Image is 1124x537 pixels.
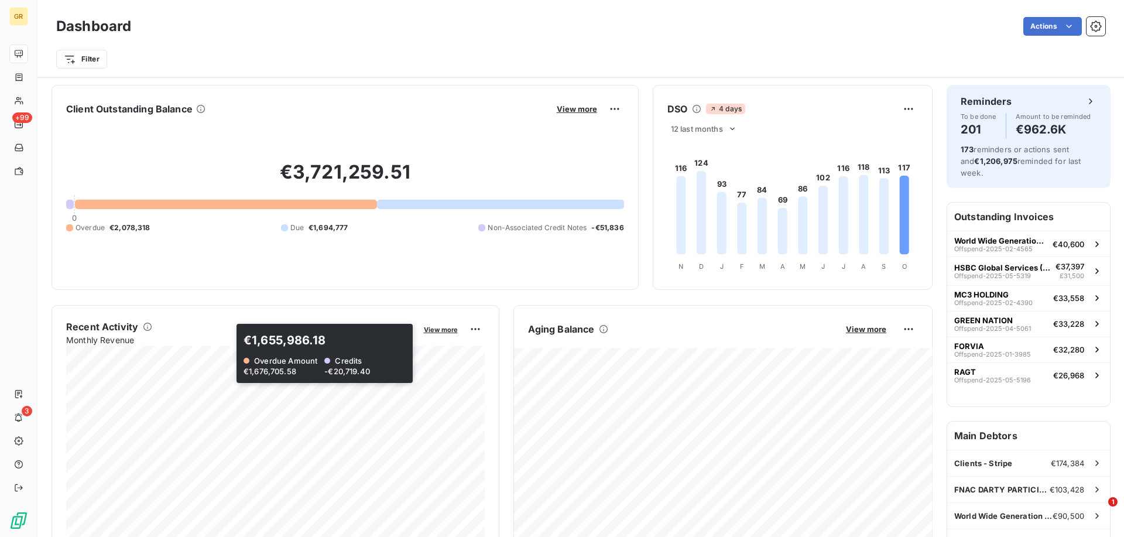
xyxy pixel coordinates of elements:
[954,485,1050,494] span: FNAC DARTY PARTICIPATIONS ET SERVICES
[1060,271,1084,281] span: £31,500
[1108,497,1118,507] span: 1
[947,203,1110,231] h6: Outstanding Invoices
[947,362,1110,388] button: RAGTOffspend-2025-05-5196€26,968
[56,50,107,69] button: Filter
[22,406,32,416] span: 3
[954,290,1009,299] span: MC3 HOLDING
[553,104,601,114] button: View more
[1053,345,1084,354] span: €32,280
[947,311,1110,337] button: GREEN NATIONOffspend-2025-04-5061€33,228
[947,256,1110,285] button: HSBC Global Services (UK) LimitedOffspend-2025-05-5319€37,397£31,500
[800,262,806,271] tspan: M
[947,285,1110,311] button: MC3 HOLDINGOffspend-2025-02-4390€33,558
[9,511,28,530] img: Logo LeanPay
[1084,497,1112,525] iframe: Intercom live chat
[528,322,595,336] h6: Aging Balance
[1051,459,1084,468] span: €174,384
[954,341,984,351] span: FORVIA
[954,236,1048,245] span: World Wide Generation LTD
[954,263,1051,272] span: HSBC Global Services (UK) Limited
[954,245,1033,252] span: Offspend-2025-02-4565
[954,377,1031,384] span: Offspend-2025-05-5196
[846,324,886,334] span: View more
[882,262,886,271] tspan: S
[290,223,304,233] span: Due
[1056,262,1084,271] span: €37,397
[1053,293,1084,303] span: €33,558
[947,422,1110,450] h6: Main Debtors
[961,145,974,154] span: 173
[1053,319,1084,329] span: €33,228
[821,262,825,271] tspan: J
[954,316,1013,325] span: GREEN NATION
[1053,371,1084,380] span: €26,968
[739,262,743,271] tspan: F
[667,102,687,116] h6: DSO
[591,223,623,233] span: -€51,836
[66,160,624,196] h2: €3,721,259.51
[420,324,461,334] button: View more
[488,223,587,233] span: Non-Associated Credit Notes
[719,262,723,271] tspan: J
[66,320,138,334] h6: Recent Activity
[66,102,193,116] h6: Client Outstanding Balance
[954,459,1012,468] span: Clients - Stripe
[954,351,1031,358] span: Offspend-2025-01-3985
[66,334,416,346] span: Monthly Revenue
[309,223,348,233] span: €1,694,777
[961,113,996,120] span: To be done
[954,299,1033,306] span: Offspend-2025-02-4390
[902,262,906,271] tspan: O
[954,367,976,377] span: RAGT
[1016,113,1091,120] span: Amount to be reminded
[947,231,1110,256] button: World Wide Generation LTDOffspend-2025-02-4565€40,600
[1023,17,1082,36] button: Actions
[947,337,1110,362] button: FORVIAOffspend-2025-01-3985€32,280
[861,262,866,271] tspan: A
[1016,120,1091,139] h4: €962.6K
[842,324,890,334] button: View more
[841,262,845,271] tspan: J
[706,104,745,114] span: 4 days
[557,104,597,114] span: View more
[56,16,131,37] h3: Dashboard
[1050,485,1084,494] span: €103,428
[678,262,683,271] tspan: N
[1053,240,1084,249] span: €40,600
[12,112,32,123] span: +99
[72,213,77,223] span: 0
[424,326,458,334] span: View more
[780,262,784,271] tspan: A
[954,325,1031,332] span: Offspend-2025-04-5061
[954,511,1053,521] span: World Wide Generation LTD
[671,124,723,134] span: 12 last months
[9,7,28,26] div: GR
[759,262,765,271] tspan: M
[699,262,704,271] tspan: D
[961,94,1012,108] h6: Reminders
[961,120,996,139] h4: 201
[961,145,1081,177] span: reminders or actions sent and reminded for last week.
[109,223,150,233] span: €2,078,318
[954,272,1031,279] span: Offspend-2025-05-5319
[974,156,1017,166] span: €1,206,975
[76,223,105,233] span: Overdue
[1053,511,1084,521] span: €90,500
